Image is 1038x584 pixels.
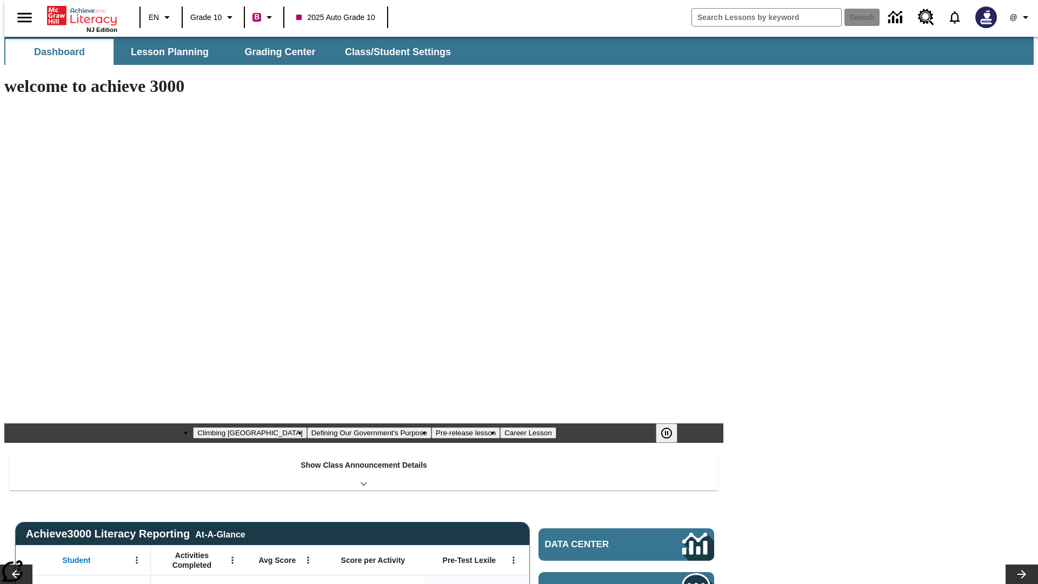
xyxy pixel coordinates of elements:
span: Avg Score [258,555,296,565]
button: Open Menu [505,552,522,568]
p: Show Class Announcement Details [301,460,427,471]
button: Profile/Settings [1003,8,1038,27]
div: At-A-Glance [195,528,245,540]
button: Slide 2 Defining Our Government's Purpose [307,427,431,439]
span: Student [62,555,90,565]
span: NJ Edition [86,26,117,33]
span: Achieve3000 Literacy Reporting [26,528,245,540]
div: Home [47,4,117,33]
button: Open Menu [129,552,145,568]
button: Open side menu [9,2,41,34]
span: Score per Activity [341,555,405,565]
img: Avatar [975,6,997,28]
button: Pause [656,423,677,443]
a: Home [47,5,117,26]
button: Open Menu [224,552,241,568]
button: Grading Center [226,39,334,65]
button: Class/Student Settings [336,39,460,65]
input: search field [692,9,841,26]
a: Data Center [538,528,714,561]
div: SubNavbar [4,37,1034,65]
button: Grade: Grade 10, Select a grade [186,8,241,27]
span: 2025 Auto Grade 10 [296,12,375,23]
button: Dashboard [5,39,114,65]
button: Open Menu [300,552,316,568]
span: Pre-Test Lexile [443,555,496,565]
a: Data Center [882,3,911,32]
span: Activities Completed [156,550,228,570]
button: Slide 4 Career Lesson [500,427,556,439]
div: Pause [656,423,688,443]
span: B [254,10,259,24]
a: Resource Center, Will open in new tab [911,3,941,32]
span: @ [1009,12,1017,23]
span: Data Center [545,539,646,550]
button: Boost Class color is violet red. Change class color [248,8,280,27]
button: Slide 1 Climbing Mount Tai [193,427,307,439]
div: Show Class Announcement Details [10,453,718,490]
a: Notifications [941,3,969,31]
button: Lesson Planning [116,39,224,65]
button: Slide 3 Pre-release lesson [431,427,500,439]
h1: welcome to achieve 3000 [4,76,723,96]
button: Language: EN, Select a language [144,8,178,27]
button: Select a new avatar [969,3,1003,31]
div: SubNavbar [4,39,461,65]
span: Grade 10 [190,12,222,23]
button: Lesson carousel, Next [1006,565,1038,584]
span: EN [149,12,159,23]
